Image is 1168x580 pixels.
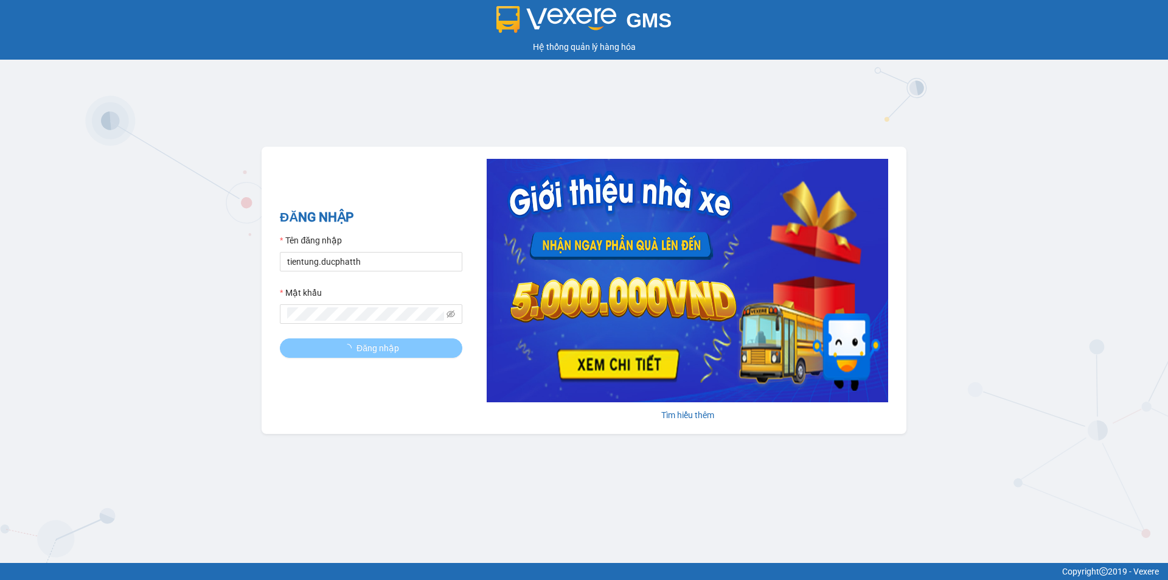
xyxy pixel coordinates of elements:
[447,310,455,318] span: eye-invisible
[3,40,1165,54] div: Hệ thống quản lý hàng hóa
[356,341,399,355] span: Đăng nhập
[496,18,672,28] a: GMS
[280,286,322,299] label: Mật khẩu
[280,338,462,358] button: Đăng nhập
[487,408,888,422] div: Tìm hiểu thêm
[487,159,888,402] img: banner-0
[626,9,672,32] span: GMS
[496,6,617,33] img: logo 2
[280,234,342,247] label: Tên đăng nhập
[280,252,462,271] input: Tên đăng nhập
[1099,567,1108,576] span: copyright
[280,208,462,228] h2: ĐĂNG NHẬP
[287,307,444,321] input: Mật khẩu
[343,344,356,352] span: loading
[9,565,1159,578] div: Copyright 2019 - Vexere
